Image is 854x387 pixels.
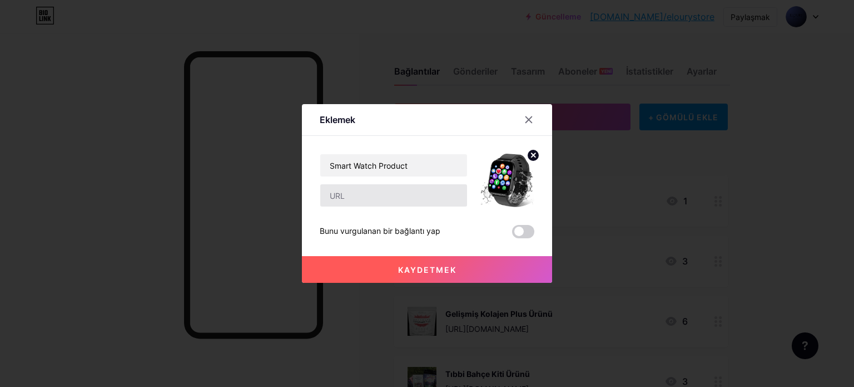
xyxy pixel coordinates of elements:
[320,114,355,125] font: Eklemek
[320,154,467,177] input: Başlık
[481,154,534,207] img: bağlantı_küçük_resim
[398,265,456,275] font: Kaydetmek
[320,184,467,207] input: URL
[320,226,440,236] font: Bunu vurgulanan bir bağlantı yap
[302,256,552,283] button: Kaydetmek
